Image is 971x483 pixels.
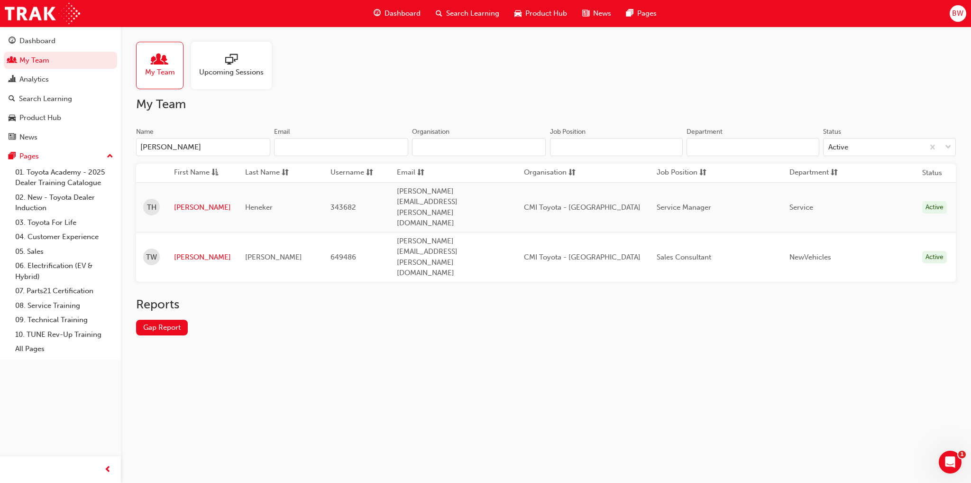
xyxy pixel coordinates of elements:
[154,54,166,67] span: people-icon
[19,112,61,123] div: Product Hub
[514,8,522,19] span: car-icon
[19,151,39,162] div: Pages
[9,37,16,46] span: guage-icon
[397,167,449,179] button: Emailsorting-icon
[626,8,633,19] span: pages-icon
[619,4,664,23] a: pages-iconPages
[146,252,157,263] span: TW
[245,253,302,261] span: [PERSON_NAME]
[524,167,576,179] button: Organisationsorting-icon
[789,167,842,179] button: Departmentsorting-icon
[4,52,117,69] a: My Team
[699,167,706,179] span: sorting-icon
[136,97,956,112] h2: My Team
[637,8,657,19] span: Pages
[397,237,458,278] span: [PERSON_NAME][EMAIL_ADDRESS][PERSON_NAME][DOMAIN_NAME]
[11,298,117,313] a: 08. Service Training
[831,167,838,179] span: sorting-icon
[397,167,415,179] span: Email
[9,152,16,161] span: pages-icon
[385,8,421,19] span: Dashboard
[11,284,117,298] a: 07. Parts21 Certification
[657,253,711,261] span: Sales Consultant
[11,313,117,327] a: 09. Technical Training
[4,148,117,165] button: Pages
[593,8,611,19] span: News
[225,54,238,67] span: sessionType_ONLINE_URL-icon
[412,127,449,137] div: Organisation
[687,138,819,156] input: Department
[568,167,576,179] span: sorting-icon
[11,259,117,284] a: 06. Electrification (EV & Hybrid)
[4,109,117,127] a: Product Hub
[174,252,231,263] a: [PERSON_NAME]
[147,202,156,213] span: TH
[950,5,966,22] button: BW
[11,342,117,356] a: All Pages
[789,203,813,212] span: Service
[823,127,841,137] div: Status
[245,167,280,179] span: Last Name
[446,8,499,19] span: Search Learning
[428,4,507,23] a: search-iconSearch Learning
[789,253,831,261] span: NewVehicles
[9,56,16,65] span: people-icon
[11,230,117,244] a: 04. Customer Experience
[9,95,15,103] span: search-icon
[11,190,117,215] a: 02. New - Toyota Dealer Induction
[5,3,80,24] img: Trak
[136,42,191,89] a: My Team
[922,167,942,178] th: Status
[11,244,117,259] a: 05. Sales
[922,251,947,264] div: Active
[19,132,37,143] div: News
[366,167,373,179] span: sorting-icon
[958,451,966,458] span: 1
[174,167,210,179] span: First Name
[274,127,290,137] div: Email
[19,93,72,104] div: Search Learning
[136,127,154,137] div: Name
[828,142,848,153] div: Active
[4,30,117,148] button: DashboardMy TeamAnalyticsSearch LearningProduct HubNews
[4,32,117,50] a: Dashboard
[412,138,546,156] input: Organisation
[19,74,49,85] div: Analytics
[11,327,117,342] a: 10. TUNE Rev-Up Training
[174,167,226,179] button: First Nameasc-icon
[9,75,16,84] span: chart-icon
[330,203,356,212] span: 343682
[282,167,289,179] span: sorting-icon
[104,464,111,476] span: prev-icon
[417,167,424,179] span: sorting-icon
[657,167,697,179] span: Job Position
[136,297,956,312] h2: Reports
[199,67,264,78] span: Upcoming Sessions
[245,167,297,179] button: Last Namesorting-icon
[524,167,567,179] span: Organisation
[550,127,586,137] div: Job Position
[330,167,383,179] button: Usernamesorting-icon
[136,320,188,335] a: Gap Report
[9,114,16,122] span: car-icon
[9,133,16,142] span: news-icon
[4,90,117,108] a: Search Learning
[524,253,641,261] span: CMI Toyota - [GEOGRAPHIC_DATA]
[789,167,829,179] span: Department
[525,8,567,19] span: Product Hub
[4,129,117,146] a: News
[939,451,962,474] iframe: Intercom live chat
[687,127,723,137] div: Department
[657,203,711,212] span: Service Manager
[582,8,589,19] span: news-icon
[436,8,442,19] span: search-icon
[136,138,270,156] input: Name
[274,138,408,156] input: Email
[374,8,381,19] span: guage-icon
[575,4,619,23] a: news-iconNews
[11,165,117,190] a: 01. Toyota Academy - 2025 Dealer Training Catalogue
[211,167,219,179] span: asc-icon
[507,4,575,23] a: car-iconProduct Hub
